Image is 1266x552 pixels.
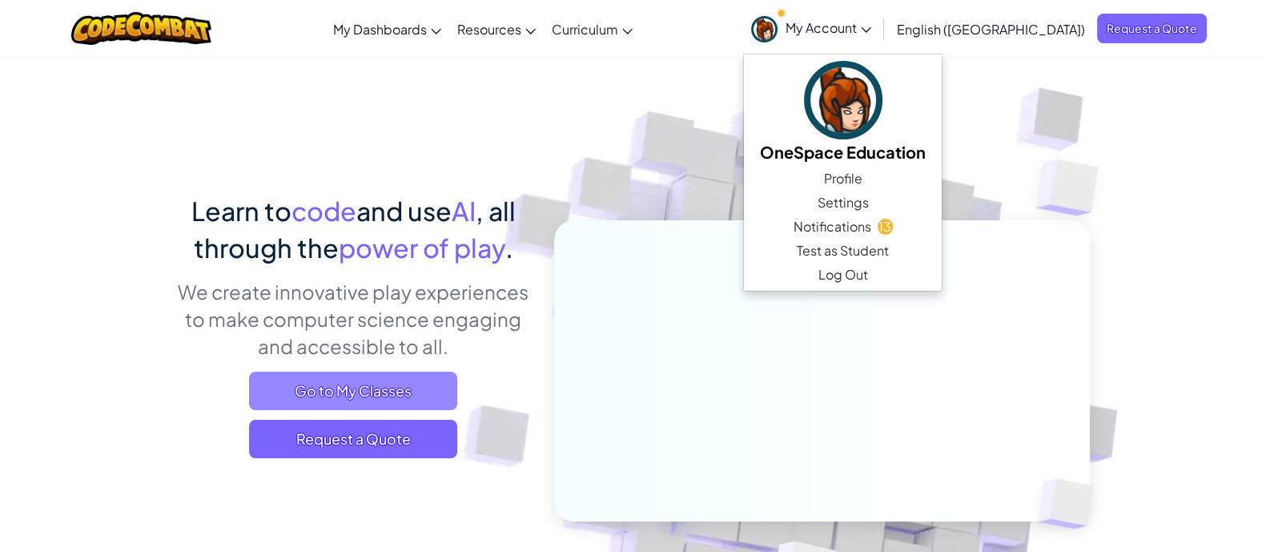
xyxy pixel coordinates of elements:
[1004,120,1143,256] img: Overlap cubes
[291,195,356,227] span: code
[744,239,942,263] a: Test as Student
[71,12,211,45] img: CodeCombat logo
[1097,14,1207,43] a: Request a Quote
[177,278,530,360] p: We create innovative play experiences to make computer science engaging and accessible to all.
[249,372,457,410] a: Go to My Classes
[744,263,942,287] a: Log Out
[897,21,1085,38] span: English ([GEOGRAPHIC_DATA])
[744,58,942,167] a: OneSpace Education
[552,21,618,38] span: Curriculum
[449,7,544,50] a: Resources
[878,219,893,234] span: 13
[760,139,926,164] h5: OneSpace Education
[356,195,452,227] span: and use
[325,7,449,50] a: My Dashboards
[191,195,291,227] span: Learn to
[452,195,476,227] span: AI
[744,191,942,215] a: Settings
[794,217,871,236] span: Notifications
[743,3,879,54] a: My Account
[457,21,521,38] span: Resources
[744,167,942,191] a: Profile
[751,16,778,42] img: avatar
[804,61,882,139] img: avatar
[744,215,942,239] a: Notifications13
[544,7,641,50] a: Curriculum
[339,232,505,264] span: power of play
[889,7,1093,50] a: English ([GEOGRAPHIC_DATA])
[786,19,871,36] span: My Account
[333,21,427,38] span: My Dashboards
[505,232,513,264] span: .
[249,420,457,458] a: Request a Quote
